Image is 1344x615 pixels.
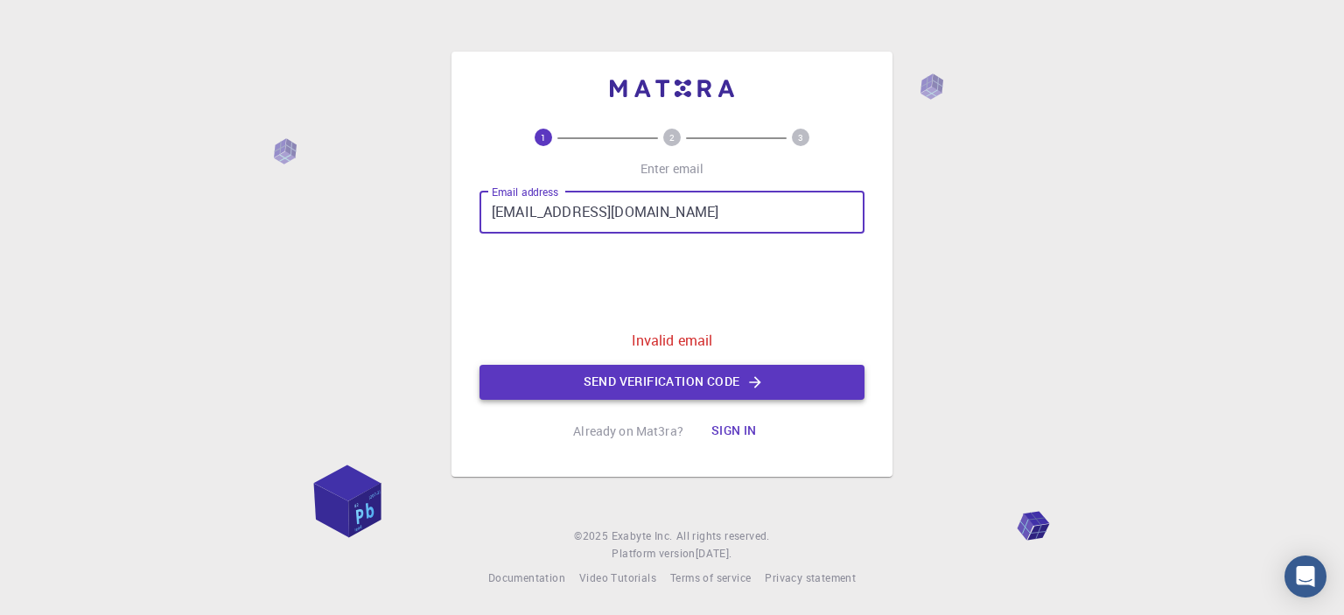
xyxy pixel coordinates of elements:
[573,423,683,440] p: Already on Mat3ra?
[670,570,751,584] span: Terms of service
[670,570,751,587] a: Terms of service
[696,545,732,563] a: [DATE].
[488,570,565,584] span: Documentation
[574,528,611,545] span: © 2025
[612,528,673,545] a: Exabyte Inc.
[765,570,856,584] span: Privacy statement
[676,528,770,545] span: All rights reserved.
[798,131,803,143] text: 3
[612,545,695,563] span: Platform version
[541,131,546,143] text: 1
[632,330,713,351] p: Invalid email
[1284,556,1326,598] div: Open Intercom Messenger
[479,365,864,400] button: Send verification code
[539,248,805,316] iframe: reCAPTCHA
[612,528,673,542] span: Exabyte Inc.
[579,570,656,587] a: Video Tutorials
[765,570,856,587] a: Privacy statement
[669,131,675,143] text: 2
[697,414,771,449] button: Sign in
[492,185,558,199] label: Email address
[488,570,565,587] a: Documentation
[640,160,704,178] p: Enter email
[579,570,656,584] span: Video Tutorials
[696,546,732,560] span: [DATE] .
